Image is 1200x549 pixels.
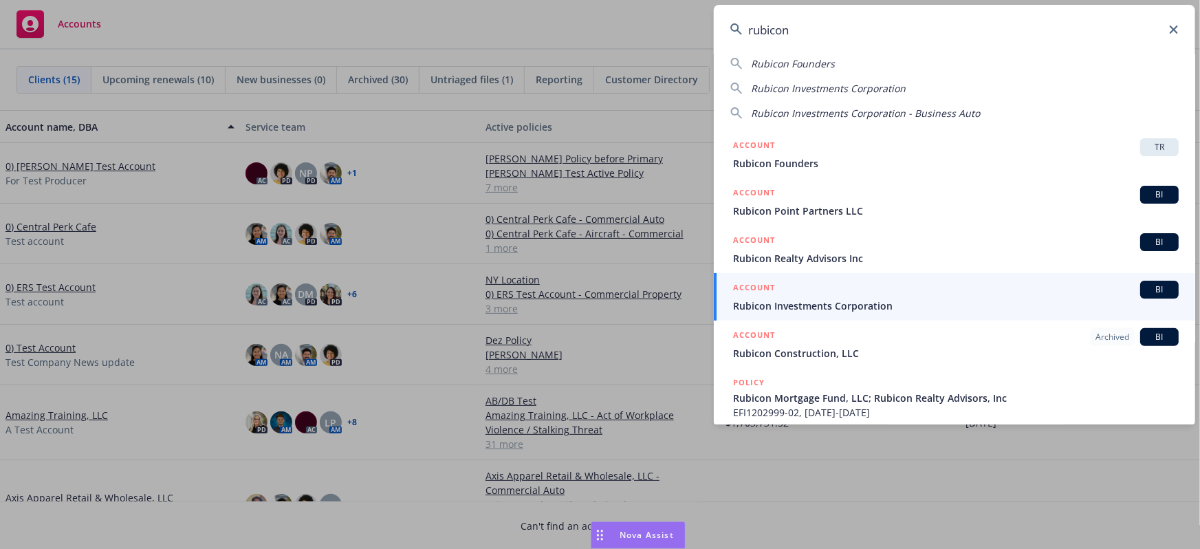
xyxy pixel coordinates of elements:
[733,156,1179,171] span: Rubicon Founders
[1095,331,1129,343] span: Archived
[733,233,775,250] h5: ACCOUNT
[733,251,1179,266] span: Rubicon Realty Advisors Inc
[733,138,775,155] h5: ACCOUNT
[733,405,1179,420] span: EFI1202999-02, [DATE]-[DATE]
[733,328,775,345] h5: ACCOUNT
[1146,283,1173,296] span: BI
[714,321,1195,368] a: ACCOUNTArchivedBIRubicon Construction, LLC
[591,522,609,548] div: Drag to move
[714,5,1195,54] input: Search...
[591,521,686,549] button: Nova Assist
[620,529,674,541] span: Nova Assist
[1146,331,1173,343] span: BI
[733,346,1179,360] span: Rubicon Construction, LLC
[751,82,906,95] span: Rubicon Investments Corporation
[733,391,1179,405] span: Rubicon Mortgage Fund, LLC; Rubicon Realty Advisors, Inc
[733,376,765,389] h5: POLICY
[714,131,1195,178] a: ACCOUNTTRRubicon Founders
[733,281,775,297] h5: ACCOUNT
[1146,189,1173,201] span: BI
[733,204,1179,218] span: Rubicon Point Partners LLC
[714,273,1195,321] a: ACCOUNTBIRubicon Investments Corporation
[714,178,1195,226] a: ACCOUNTBIRubicon Point Partners LLC
[1146,236,1173,248] span: BI
[751,107,980,120] span: Rubicon Investments Corporation - Business Auto
[751,57,835,70] span: Rubicon Founders
[733,186,775,202] h5: ACCOUNT
[714,226,1195,273] a: ACCOUNTBIRubicon Realty Advisors Inc
[733,299,1179,313] span: Rubicon Investments Corporation
[1146,141,1173,153] span: TR
[714,368,1195,427] a: POLICYRubicon Mortgage Fund, LLC; Rubicon Realty Advisors, IncEFI1202999-02, [DATE]-[DATE]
